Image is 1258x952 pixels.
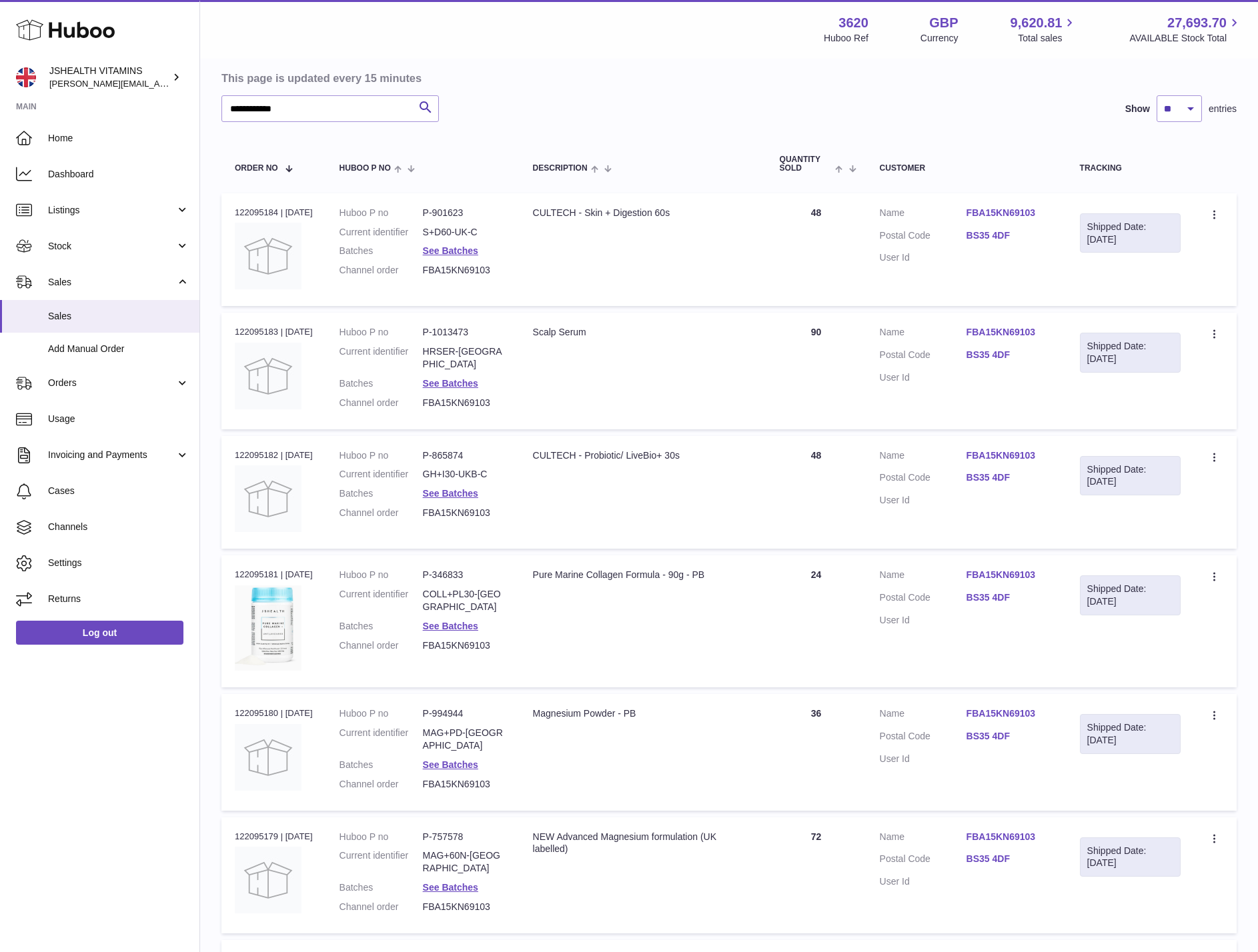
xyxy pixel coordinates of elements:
dd: S+D60-UK-C [423,226,506,239]
dt: User Id [880,494,967,507]
span: entries [1209,103,1237,115]
dt: User Id [880,251,967,264]
dt: Huboo P no [340,707,423,720]
td: 48 [766,436,866,549]
div: 122095181 | [DATE] [235,569,313,581]
div: Pure Marine Collagen Formula - 90g - PB [533,569,753,581]
span: Orders [48,377,175,389]
dt: Channel order [340,507,423,519]
dd: GH+I30-UKB-C [423,468,506,481]
div: Currency [920,32,959,45]
dd: FBA15KN69103 [423,264,506,277]
span: Add Manual Order [48,343,189,355]
span: Dashboard [48,168,189,181]
dt: Channel order [340,901,423,913]
span: [PERSON_NAME][EMAIL_ADDRESS][DOMAIN_NAME] [49,78,267,89]
a: FBA15KN69103 [967,449,1053,462]
dt: Channel order [340,778,423,791]
div: Customer [880,164,1053,173]
label: Show [1125,103,1150,115]
dt: Current identifier [340,727,423,752]
dt: Name [880,326,967,342]
dt: Postal Code [880,471,967,487]
dt: Channel order [340,639,423,652]
span: Returns [48,593,189,605]
dt: User Id [880,875,967,888]
dt: Huboo P no [340,207,423,219]
dd: MAG+PD-[GEOGRAPHIC_DATA] [423,727,506,752]
dt: Name [880,831,967,847]
dt: Current identifier [340,226,423,239]
dt: Batches [340,245,423,257]
span: Sales [48,310,189,323]
div: Shipped Date: [DATE] [1087,845,1173,870]
dt: Batches [340,881,423,894]
td: 72 [766,817,866,933]
dd: FBA15KN69103 [423,901,506,913]
strong: GBP [929,14,958,32]
span: 9,620.81 [1011,14,1063,32]
span: Quantity Sold [780,155,832,173]
dd: FBA15KN69103 [423,639,506,652]
span: Stock [48,240,175,253]
dt: Postal Code [880,730,967,746]
img: francesca@jshealthvitamins.com [16,67,36,87]
span: Huboo P no [340,164,391,173]
div: NEW Advanced Magnesium formulation (UK labelled) [533,831,753,856]
a: See Batches [423,378,478,389]
span: Home [48,132,189,145]
img: no-photo.jpg [235,223,301,289]
dt: Batches [340,620,423,633]
td: 90 [766,313,866,429]
dt: Postal Code [880,229,967,245]
div: Tracking [1080,164,1181,173]
dd: HRSER-[GEOGRAPHIC_DATA] [423,345,506,371]
span: Invoicing and Payments [48,449,175,461]
div: Magnesium Powder - PB [533,707,753,720]
a: See Batches [423,621,478,631]
dt: Huboo P no [340,831,423,843]
dt: Channel order [340,264,423,277]
div: 122095179 | [DATE] [235,831,313,843]
dd: P-346833 [423,569,506,581]
span: AVAILABLE Stock Total [1129,32,1242,45]
td: 48 [766,193,866,306]
div: 122095180 | [DATE] [235,707,313,719]
a: FBA15KN69103 [967,207,1053,219]
span: Settings [48,557,189,569]
dt: User Id [880,753,967,765]
dt: Batches [340,759,423,771]
td: 24 [766,555,866,687]
span: Sales [48,276,175,289]
div: CULTECH - Skin + Digestion 60s [533,207,753,219]
span: Usage [48,413,189,425]
dt: Huboo P no [340,449,423,462]
dt: Name [880,449,967,465]
span: Description [533,164,588,173]
td: 36 [766,694,866,810]
dt: User Id [880,371,967,384]
span: Listings [48,204,175,217]
img: 36201675074955.png [235,585,301,671]
a: FBA15KN69103 [967,831,1053,843]
strong: 3620 [838,14,868,32]
div: Shipped Date: [DATE] [1087,583,1173,608]
dt: Name [880,569,967,585]
div: Huboo Ref [824,32,868,45]
dd: MAG+60N-[GEOGRAPHIC_DATA] [423,849,506,875]
a: See Batches [423,759,478,770]
dt: Huboo P no [340,569,423,581]
div: Scalp Serum [533,326,753,339]
div: Shipped Date: [DATE] [1087,340,1173,365]
dt: Batches [340,487,423,500]
span: Total sales [1018,32,1077,45]
img: no-photo.jpg [235,847,301,913]
dt: Current identifier [340,345,423,371]
dt: Current identifier [340,468,423,481]
div: Shipped Date: [DATE] [1087,221,1173,246]
dt: Postal Code [880,853,967,869]
dt: Batches [340,377,423,390]
img: no-photo.jpg [235,465,301,532]
dt: Current identifier [340,588,423,613]
div: 122095183 | [DATE] [235,326,313,338]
